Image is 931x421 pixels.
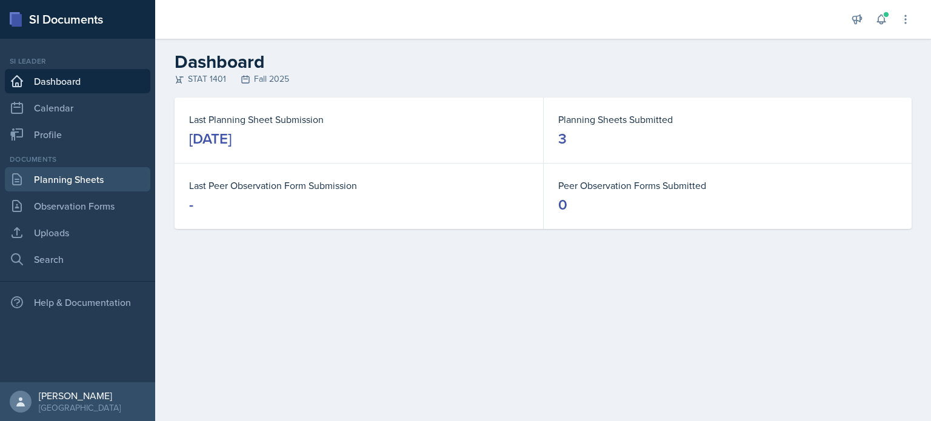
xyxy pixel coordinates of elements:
[5,290,150,314] div: Help & Documentation
[189,178,529,193] dt: Last Peer Observation Form Submission
[5,194,150,218] a: Observation Forms
[189,129,232,148] div: [DATE]
[5,69,150,93] a: Dashboard
[175,51,912,73] h2: Dashboard
[558,195,567,214] div: 0
[5,247,150,271] a: Search
[175,73,912,85] div: STAT 1401 Fall 2025
[189,112,529,127] dt: Last Planning Sheet Submission
[5,56,150,67] div: Si leader
[558,178,897,193] dt: Peer Observation Forms Submitted
[558,112,897,127] dt: Planning Sheets Submitted
[5,220,150,245] a: Uploads
[39,402,121,414] div: [GEOGRAPHIC_DATA]
[5,122,150,147] a: Profile
[5,167,150,191] a: Planning Sheets
[5,154,150,165] div: Documents
[39,390,121,402] div: [PERSON_NAME]
[189,195,193,214] div: -
[558,129,567,148] div: 3
[5,96,150,120] a: Calendar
